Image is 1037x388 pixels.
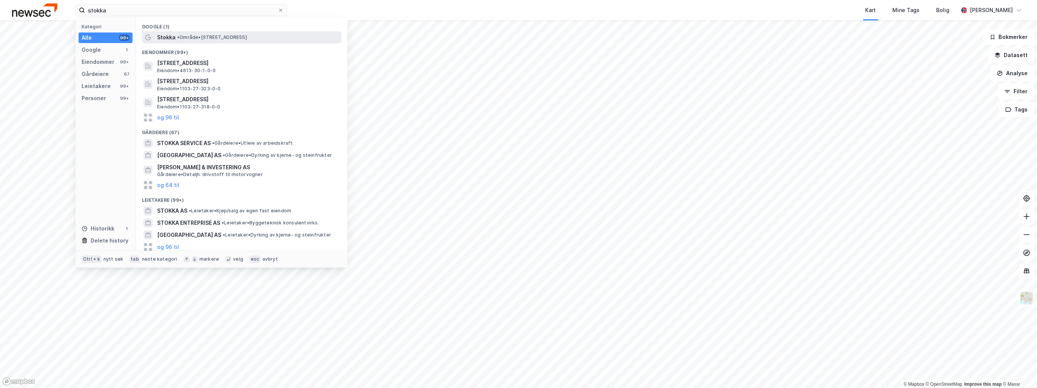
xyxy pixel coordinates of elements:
[983,29,1034,45] button: Bokmerker
[129,255,140,263] div: tab
[157,59,338,68] span: [STREET_ADDRESS]
[157,218,220,227] span: STOKKA ENTREPRISE AS
[2,377,35,386] a: Mapbox homepage
[157,181,179,190] button: og 64 til
[157,68,216,74] span: Eiendom • 4613-30-1-0-0
[223,232,225,238] span: •
[189,208,291,214] span: Leietaker • Kjøp/salg av egen fast eiendom
[142,256,177,262] div: neste kategori
[82,255,102,263] div: Ctrl + k
[157,95,338,104] span: [STREET_ADDRESS]
[157,243,179,252] button: og 96 til
[865,6,876,15] div: Kart
[136,18,347,31] div: Google (1)
[119,83,130,89] div: 99+
[157,151,221,160] span: [GEOGRAPHIC_DATA] AS
[999,352,1037,388] iframe: Chat Widget
[177,34,247,40] span: Område • [STREET_ADDRESS]
[262,256,278,262] div: avbryt
[970,6,1013,15] div: [PERSON_NAME]
[223,232,331,238] span: Leietaker • Dyrking av kjerne- og steinfrukter
[157,86,221,92] span: Eiendom • 1103-27-323-0-0
[82,57,114,66] div: Eiendommer
[91,236,128,245] div: Delete history
[157,172,263,178] span: Gårdeiere • Detaljh. drivstoff til motorvogner
[136,191,347,205] div: Leietakere (99+)
[999,102,1034,117] button: Tags
[998,84,1034,99] button: Filter
[82,33,92,42] div: Alle
[1019,291,1034,305] img: Z
[964,382,1002,387] a: Improve this map
[119,95,130,101] div: 99+
[249,255,261,263] div: esc
[222,220,319,226] span: Leietaker • Byggeteknisk konsulentvirks.
[136,124,347,137] div: Gårdeiere (67)
[999,352,1037,388] div: Kontrollprogram for chat
[990,66,1034,81] button: Analyse
[123,47,130,53] div: 1
[123,226,130,232] div: 1
[157,206,187,215] span: STOKKA AS
[119,59,130,65] div: 99+
[157,113,179,122] button: og 96 til
[157,104,221,110] span: Eiendom • 1103-27-318-0-0
[82,24,133,29] div: Kategori
[85,5,278,16] input: Søk på adresse, matrikkel, gårdeiere, leietakere eller personer
[157,163,338,172] span: [PERSON_NAME] & INVESTERING AS
[212,140,214,146] span: •
[177,34,179,40] span: •
[82,224,114,233] div: Historikk
[223,152,225,158] span: •
[103,256,123,262] div: nytt søk
[199,256,219,262] div: markere
[936,6,949,15] div: Bolig
[157,230,221,240] span: [GEOGRAPHIC_DATA] AS
[82,82,111,91] div: Leietakere
[157,77,338,86] span: [STREET_ADDRESS]
[157,33,176,42] span: Stokka
[189,208,191,213] span: •
[12,3,57,17] img: newsec-logo.f6e21ccffca1b3a03d2d.png
[233,256,243,262] div: velg
[212,140,293,146] span: Gårdeiere • Utleie av arbeidskraft
[82,70,109,79] div: Gårdeiere
[892,6,920,15] div: Mine Tags
[82,45,101,54] div: Google
[119,35,130,41] div: 99+
[903,382,924,387] a: Mapbox
[123,71,130,77] div: 67
[223,152,332,158] span: Gårdeiere • Dyrking av kjerne- og steinfrukter
[82,94,106,103] div: Personer
[157,139,211,148] span: STOKKA SERVICE AS
[222,220,224,226] span: •
[988,48,1034,63] button: Datasett
[926,382,962,387] a: OpenStreetMap
[136,43,347,57] div: Eiendommer (99+)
